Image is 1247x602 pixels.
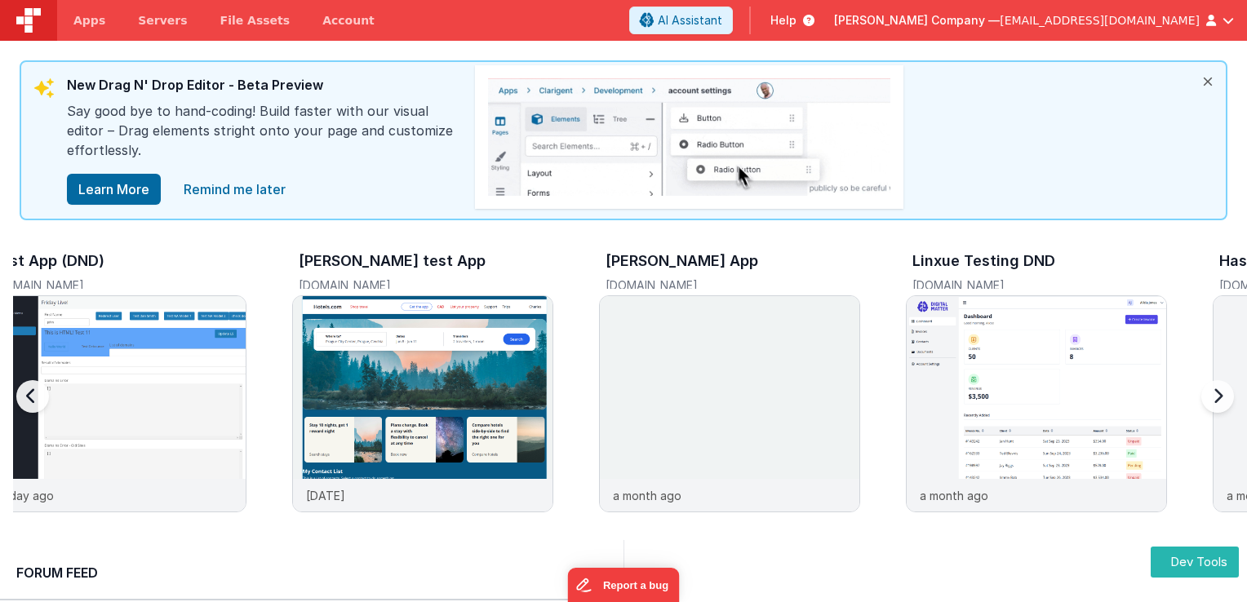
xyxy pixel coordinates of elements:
h5: [DOMAIN_NAME] [299,277,553,294]
span: [EMAIL_ADDRESS][DOMAIN_NAME] [1000,12,1200,29]
p: [DATE] [306,487,345,504]
button: Dev Tools [1151,547,1239,578]
h3: [PERSON_NAME] App [606,250,758,272]
h5: [DOMAIN_NAME] [606,277,860,294]
h5: [DOMAIN_NAME] [912,277,1167,294]
div: New Drag N' Drop Editor - Beta Preview [67,75,459,101]
div: Say good bye to hand-coding! Build faster with our visual editor – Drag elements stright onto you... [67,101,459,173]
span: [PERSON_NAME] Company — [834,12,1000,29]
h2: Forum Feed [16,563,594,582]
i: close [1190,62,1226,101]
span: Help [770,12,797,29]
span: Servers [138,12,187,29]
span: File Assets [220,12,291,29]
p: a month ago [920,487,988,504]
p: a month ago [613,487,681,504]
span: AI Assistant [658,12,722,29]
button: Learn More [67,174,161,205]
h3: [PERSON_NAME] test App [299,250,486,272]
a: close [174,173,295,206]
iframe: Marker.io feedback button [568,568,680,602]
button: [PERSON_NAME] Company — [EMAIL_ADDRESS][DOMAIN_NAME] [834,12,1234,29]
span: Apps [73,12,105,29]
button: AI Assistant [629,7,733,34]
h3: Linxue Testing DND [912,250,1055,272]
